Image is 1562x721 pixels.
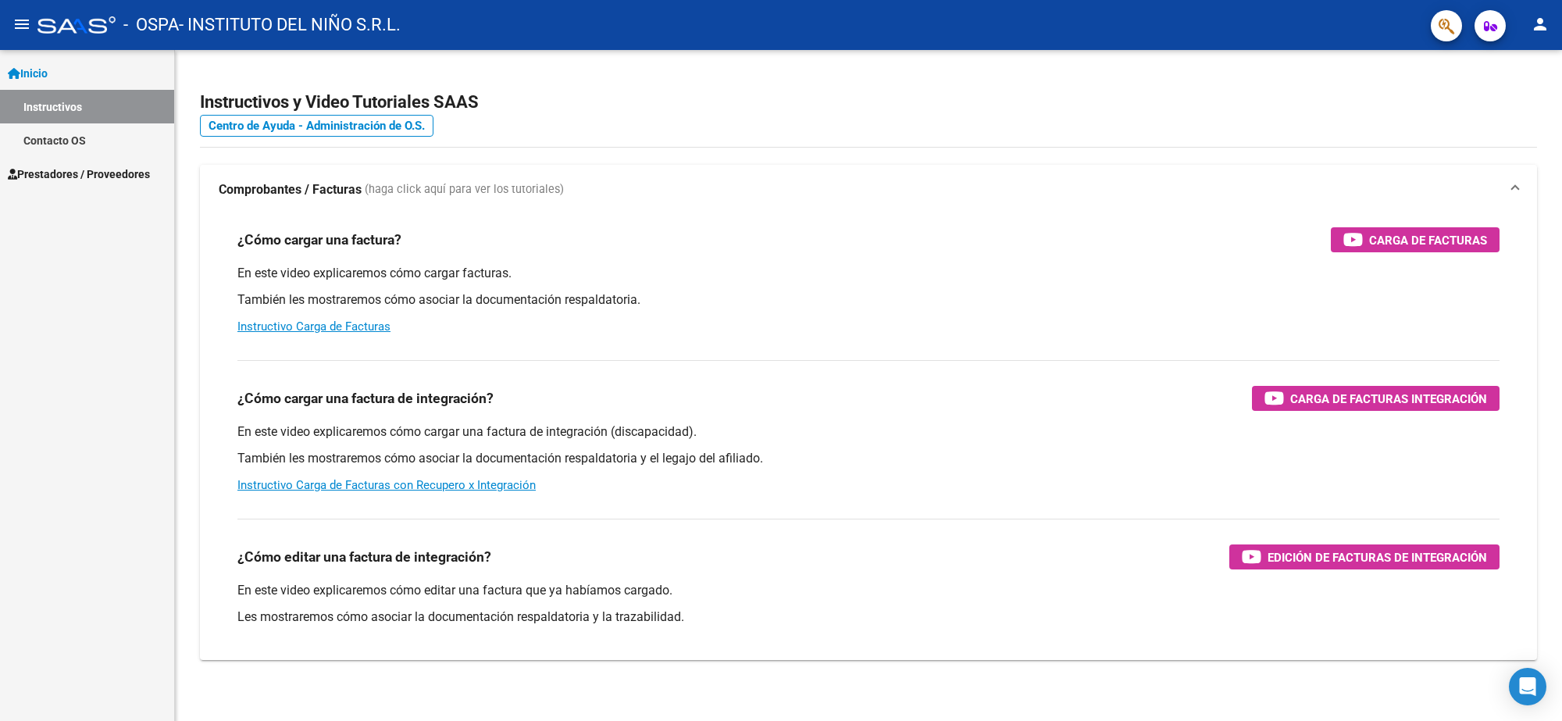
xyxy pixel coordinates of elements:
[12,15,31,34] mat-icon: menu
[237,265,1500,282] p: En este video explicaremos cómo cargar facturas.
[237,450,1500,467] p: También les mostraremos cómo asociar la documentación respaldatoria y el legajo del afiliado.
[200,215,1537,660] div: Comprobantes / Facturas (haga click aquí para ver los tutoriales)
[8,65,48,82] span: Inicio
[1531,15,1550,34] mat-icon: person
[200,87,1537,117] h2: Instructivos y Video Tutoriales SAAS
[237,546,491,568] h3: ¿Cómo editar una factura de integración?
[1229,544,1500,569] button: Edición de Facturas de integración
[1290,389,1487,409] span: Carga de Facturas Integración
[237,319,390,334] a: Instructivo Carga de Facturas
[1268,548,1487,567] span: Edición de Facturas de integración
[365,181,564,198] span: (haga click aquí para ver los tutoriales)
[237,478,536,492] a: Instructivo Carga de Facturas con Recupero x Integración
[8,166,150,183] span: Prestadores / Proveedores
[1369,230,1487,250] span: Carga de Facturas
[237,229,401,251] h3: ¿Cómo cargar una factura?
[237,609,1500,626] p: Les mostraremos cómo asociar la documentación respaldatoria y la trazabilidad.
[179,8,401,42] span: - INSTITUTO DEL NIÑO S.R.L.
[237,387,494,409] h3: ¿Cómo cargar una factura de integración?
[237,423,1500,441] p: En este video explicaremos cómo cargar una factura de integración (discapacidad).
[1252,386,1500,411] button: Carga de Facturas Integración
[219,181,362,198] strong: Comprobantes / Facturas
[200,115,433,137] a: Centro de Ayuda - Administración de O.S.
[123,8,179,42] span: - OSPA
[237,291,1500,309] p: También les mostraremos cómo asociar la documentación respaldatoria.
[1509,668,1546,705] div: Open Intercom Messenger
[237,582,1500,599] p: En este video explicaremos cómo editar una factura que ya habíamos cargado.
[1331,227,1500,252] button: Carga de Facturas
[200,165,1537,215] mat-expansion-panel-header: Comprobantes / Facturas (haga click aquí para ver los tutoriales)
